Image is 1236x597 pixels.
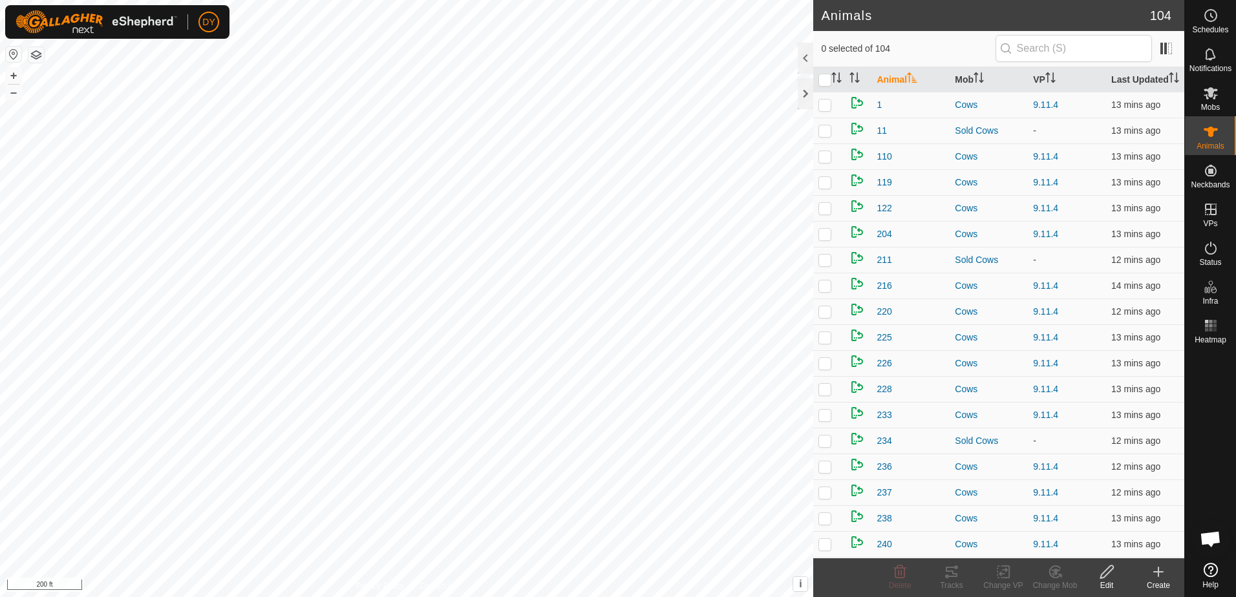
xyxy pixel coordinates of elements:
[877,460,891,474] span: 236
[877,124,887,138] span: 11
[1033,203,1058,213] a: 9.11.4
[889,581,911,590] span: Delete
[955,382,1023,396] div: Cows
[977,580,1029,591] div: Change VP
[849,121,865,136] img: returning on
[955,305,1023,319] div: Cows
[1192,26,1228,34] span: Schedules
[877,382,891,396] span: 228
[1185,558,1236,594] a: Help
[1202,581,1219,589] span: Help
[849,74,860,85] p-sorticon: Activate to sort
[849,302,865,317] img: returning on
[849,534,865,550] img: returning on
[1111,99,1160,110] span: 11 Sept 2025, 1:33 pm
[1033,384,1058,394] a: 9.11.4
[877,538,891,551] span: 240
[955,331,1023,344] div: Cows
[1033,332,1058,342] a: 9.11.4
[877,434,891,448] span: 234
[1191,519,1230,558] div: Open chat
[1033,177,1058,187] a: 9.11.4
[849,276,865,291] img: returning on
[849,198,865,214] img: returning on
[955,150,1023,163] div: Cows
[955,98,1023,112] div: Cows
[1111,280,1160,291] span: 11 Sept 2025, 1:32 pm
[877,150,891,163] span: 110
[1033,151,1058,162] a: 9.11.4
[1111,487,1160,497] span: 11 Sept 2025, 1:33 pm
[1169,74,1179,85] p-sorticon: Activate to sort
[955,279,1023,293] div: Cows
[1033,255,1036,265] app-display-virtual-paddock-transition: -
[1111,539,1160,549] span: 11 Sept 2025, 1:32 pm
[1033,513,1058,523] a: 9.11.4
[955,176,1023,189] div: Cows
[1033,435,1036,446] app-display-virtual-paddock-transition: -
[849,147,865,162] img: returning on
[1133,580,1184,591] div: Create
[849,95,865,110] img: returning on
[955,408,1023,422] div: Cows
[877,227,891,241] span: 204
[849,250,865,266] img: returning on
[1028,67,1106,92] th: VP
[955,124,1023,138] div: Sold Cows
[821,8,1149,23] h2: Animals
[955,538,1023,551] div: Cows
[996,35,1152,62] input: Search (S)
[955,434,1023,448] div: Sold Cows
[1033,358,1058,368] a: 9.11.4
[356,580,404,592] a: Privacy Policy
[955,460,1023,474] div: Cows
[955,227,1023,241] div: Cows
[849,224,865,240] img: returning on
[821,42,995,56] span: 0 selected of 104
[877,202,891,215] span: 122
[849,457,865,472] img: returning on
[420,580,458,592] a: Contact Us
[1033,99,1058,110] a: 9.11.4
[1111,384,1160,394] span: 11 Sept 2025, 1:32 pm
[950,67,1028,92] th: Mob
[849,483,865,498] img: returning on
[202,16,215,29] span: DY
[1189,65,1231,72] span: Notifications
[1033,539,1058,549] a: 9.11.4
[1111,410,1160,420] span: 11 Sept 2025, 1:32 pm
[1111,229,1160,239] span: 11 Sept 2025, 1:33 pm
[955,357,1023,370] div: Cows
[849,405,865,421] img: returning on
[1045,74,1056,85] p-sorticon: Activate to sort
[28,47,44,63] button: Map Layers
[1111,203,1160,213] span: 11 Sept 2025, 1:33 pm
[1111,177,1160,187] span: 11 Sept 2025, 1:32 pm
[877,253,891,267] span: 211
[16,10,177,34] img: Gallagher Logo
[1106,67,1184,92] th: Last Updated
[877,408,891,422] span: 233
[1111,358,1160,368] span: 11 Sept 2025, 1:33 pm
[974,74,984,85] p-sorticon: Activate to sort
[907,74,917,85] p-sorticon: Activate to sort
[1111,513,1160,523] span: 11 Sept 2025, 1:33 pm
[831,74,842,85] p-sorticon: Activate to sort
[849,173,865,188] img: returning on
[1203,220,1217,227] span: VPs
[1197,142,1224,150] span: Animals
[877,512,891,525] span: 238
[1195,336,1226,344] span: Heatmap
[799,578,802,589] span: i
[1033,306,1058,317] a: 9.11.4
[849,328,865,343] img: returning on
[1111,306,1160,317] span: 11 Sept 2025, 1:33 pm
[877,98,882,112] span: 1
[1033,487,1058,497] a: 9.11.4
[793,577,807,591] button: i
[1111,125,1160,136] span: 11 Sept 2025, 1:33 pm
[849,379,865,395] img: returning on
[1111,151,1160,162] span: 11 Sept 2025, 1:32 pm
[955,253,1023,267] div: Sold Cows
[1111,332,1160,342] span: 11 Sept 2025, 1:33 pm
